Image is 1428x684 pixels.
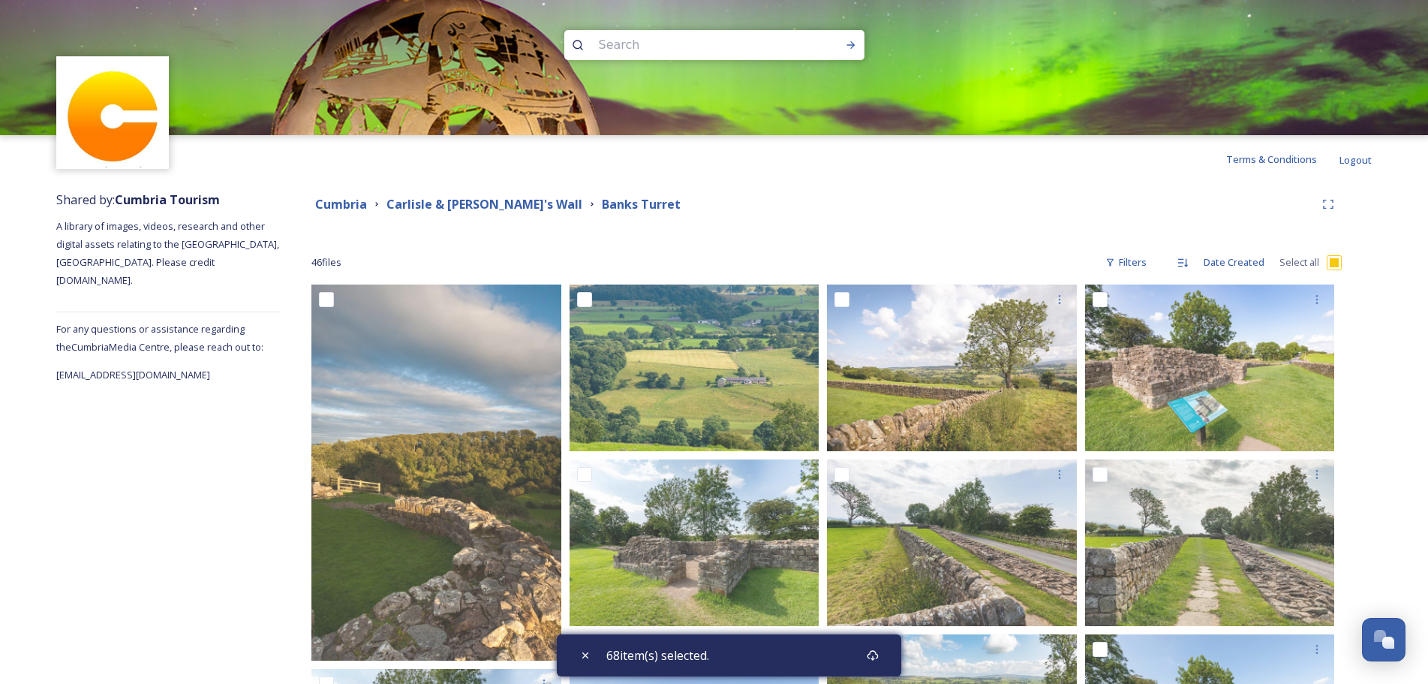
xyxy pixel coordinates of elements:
[827,460,1077,626] img: Banks Turret-0131.jpg
[1279,255,1319,270] span: Select all
[56,368,210,381] span: [EMAIL_ADDRESS][DOMAIN_NAME]
[591,29,797,62] input: Search
[827,285,1077,451] img: Banks Turret-0064.jpg
[570,285,819,451] img: Banks Turret-0046.jpg
[56,191,220,208] span: Shared by:
[115,191,220,208] strong: Cumbria Tourism
[311,285,561,660] img: Carlisle- H. Wall CT28.jpg
[1196,248,1272,277] div: Date Created
[59,59,167,167] img: images.jpg
[386,196,582,212] strong: Carlisle & [PERSON_NAME]'s Wall
[1085,460,1335,626] img: Banks Turret-0127.jpg
[56,219,281,287] span: A library of images, videos, research and other digital assets relating to the [GEOGRAPHIC_DATA],...
[1226,150,1339,168] a: Terms & Conditions
[1339,153,1372,167] span: Logout
[570,460,819,626] img: Banks Turret-0094.jpg
[602,196,681,212] strong: Banks Turret
[56,322,263,354] span: For any questions or assistance regarding the Cumbria Media Centre, please reach out to:
[1098,248,1154,277] div: Filters
[315,196,367,212] strong: Cumbria
[1226,152,1317,166] span: Terms & Conditions
[1085,285,1335,451] img: Banks Turret-0102.jpg
[606,646,709,664] span: 68 item(s) selected.
[311,255,341,270] span: 46 file s
[1362,618,1405,661] button: Open Chat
